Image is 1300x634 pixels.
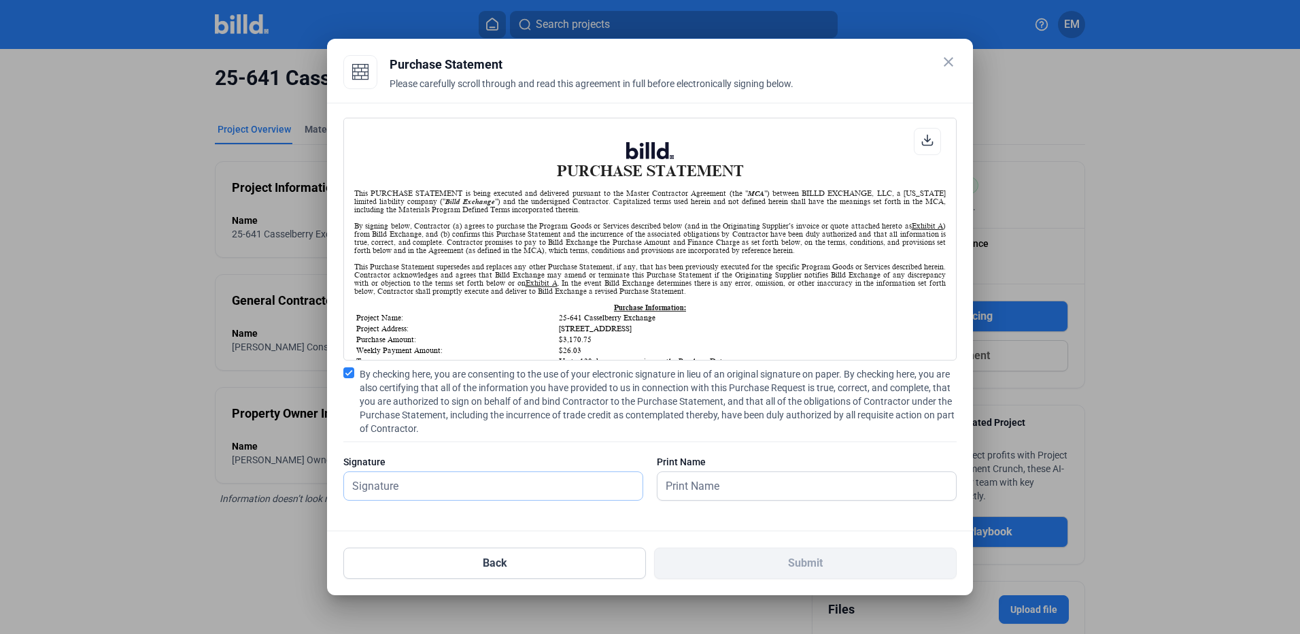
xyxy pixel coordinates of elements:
[558,346,944,355] td: $26.03
[445,197,495,205] i: Billd Exchange
[657,472,941,500] input: Print Name
[940,54,957,70] mat-icon: close
[748,189,764,197] i: MCA
[912,222,943,230] u: Exhibit A
[354,189,946,214] div: This PURCHASE STATEMENT is being executed and delivered pursuant to the Master Contractor Agreeme...
[654,548,957,579] button: Submit
[343,455,643,469] div: Signature
[614,303,686,312] u: Purchase Information:
[558,335,944,344] td: $3,170.75
[356,346,557,355] td: Weekly Payment Amount:
[390,77,957,107] div: Please carefully scroll through and read this agreement in full before electronically signing below.
[356,324,557,333] td: Project Address:
[657,455,957,469] div: Print Name
[343,548,646,579] button: Back
[354,142,946,180] h1: PURCHASE STATEMENT
[344,472,628,500] input: Signature
[356,313,557,322] td: Project Name:
[390,55,957,74] div: Purchase Statement
[354,222,946,254] div: By signing below, Contractor (a) agrees to purchase the Program Goods or Services described below...
[356,335,557,344] td: Purchase Amount:
[360,367,957,435] span: By checking here, you are consenting to the use of your electronic signature in lieu of an origin...
[526,279,558,287] u: Exhibit A
[558,356,944,366] td: Up to 120 days, commencing on the Purchase Date
[356,356,557,366] td: Term:
[558,324,944,333] td: [STREET_ADDRESS]
[558,313,944,322] td: 25-641 Casselberry Exchange
[354,263,946,295] div: This Purchase Statement supersedes and replaces any other Purchase Statement, if any, that has be...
